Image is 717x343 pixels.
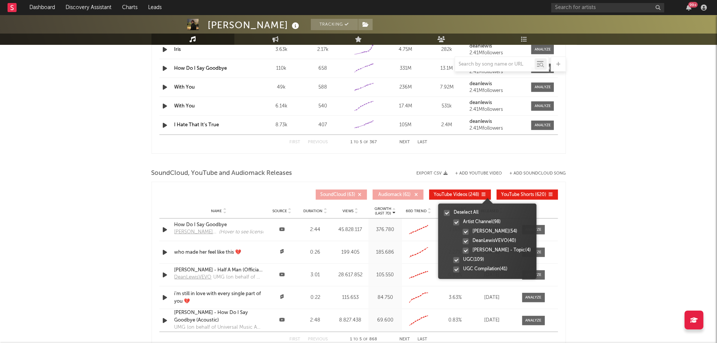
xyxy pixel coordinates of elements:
[174,249,263,256] a: who made her feel like this 💔
[364,141,368,144] span: of
[469,100,492,105] strong: deanlewis
[308,337,328,341] button: Previous
[472,228,531,235] div: [PERSON_NAME] ( 54 )
[387,103,424,110] div: 17.4M
[501,193,547,197] span: ( 620 )
[454,209,531,216] div: Deselect All
[301,317,330,324] div: 2:48
[334,271,367,279] div: 28.617.852
[174,266,263,274] a: [PERSON_NAME] - Half A Man (Official Audio)
[174,309,263,324] a: [PERSON_NAME] - How Do I Say Goodbye (Acoustic)
[551,3,664,12] input: Search for artists
[174,221,263,229] a: How Do I Say Goodbye
[463,266,531,273] div: ( 41 )
[211,209,222,213] span: Name
[510,171,566,176] button: + Add SoundCloud Song
[290,140,301,144] button: First
[437,226,473,234] div: 1.16 %
[214,274,263,281] div: UMG (on behalf of Universal Music Australia Pty. Ltd.); ASCAP, UNIAO BRASILEIRA DE EDITORAS DE MU...
[263,46,300,54] div: 3.63k
[301,271,330,279] div: 3:01
[497,190,558,200] button: YouTube Shorts(620)
[304,46,342,54] div: 2.17k
[387,84,424,91] div: 236M
[434,193,468,197] span: YouTube Videos
[373,190,423,200] button: Audiomack(61)
[272,209,287,213] span: Source
[456,171,502,176] button: + Add YouTube Video
[463,267,500,271] span: UGC Compilation
[263,121,300,129] div: 8.73k
[469,107,526,112] div: 2.41M followers
[303,209,323,213] span: Duration
[370,226,400,234] div: 376.780
[400,140,410,144] button: Next
[472,247,531,254] div: [PERSON_NAME] - Topic ( 4 )
[469,69,526,75] div: 2.41M followers
[370,249,400,256] div: 185.686
[469,51,526,56] div: 2.41M followers
[472,237,531,244] div: DeanLewisVEVO ( 40 )
[321,193,356,197] span: ( 63 )
[463,220,492,224] span: Artist Channel
[437,207,469,216] span: Engagement Ratio
[174,85,195,90] a: With You
[437,317,473,324] div: 0.83 %
[334,294,367,302] div: 115.653
[688,2,698,8] div: 99 +
[434,193,480,197] span: ( 248 )
[448,171,502,176] div: + Add YouTube Video
[342,209,353,213] span: Views
[418,337,428,341] button: Last
[301,249,330,256] div: 0:26
[304,84,342,91] div: 588
[370,317,400,324] div: 69.600
[469,88,526,93] div: 2.41M followers
[151,169,292,178] span: SoundCloud, YouTube and Audiomack Releases
[375,211,391,216] p: (Last 7d)
[437,271,473,279] div: 0.80 %
[304,103,342,110] div: 540
[469,44,526,49] a: deanlewis
[174,122,219,127] a: I Hate That It's True
[375,207,391,211] p: Growth
[263,103,300,110] div: 6.14k
[469,119,492,124] strong: deanlewis
[469,81,492,86] strong: deanlewis
[174,290,263,305] div: i’m still in love with every single part of you 💔
[477,294,507,302] div: [DATE]
[343,138,385,147] div: 1 5 367
[502,171,566,176] button: + Add SoundCloud Song
[428,84,466,91] div: 7.92M
[263,84,300,91] div: 49k
[463,257,473,262] span: UGC
[334,226,367,234] div: 45.828.117
[437,294,473,302] div: 3.63 %
[477,317,507,324] div: [DATE]
[321,193,346,197] span: SoundCloud
[406,209,427,213] span: 60D Trend
[429,190,491,200] button: YouTube Videos(248)
[334,249,367,256] div: 199.405
[308,140,328,144] button: Previous
[501,193,534,197] span: YouTube Shorts
[174,104,195,109] a: With You
[469,81,526,87] a: deanlewis
[364,338,368,341] span: of
[370,294,400,302] div: 84.750
[354,141,359,144] span: to
[469,126,526,131] div: 2.41M followers
[208,19,301,31] div: [PERSON_NAME]
[469,100,526,106] a: deanlewis
[463,219,531,225] div: ( 98 )
[400,337,410,341] button: Next
[463,256,531,263] div: ( 109 )
[428,46,466,54] div: 282k
[469,44,492,49] strong: deanlewis
[301,226,330,234] div: 2:44
[301,294,330,302] div: 0:22
[455,61,535,67] input: Search by song name or URL
[219,228,281,236] div: (Hover to see licensed songs)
